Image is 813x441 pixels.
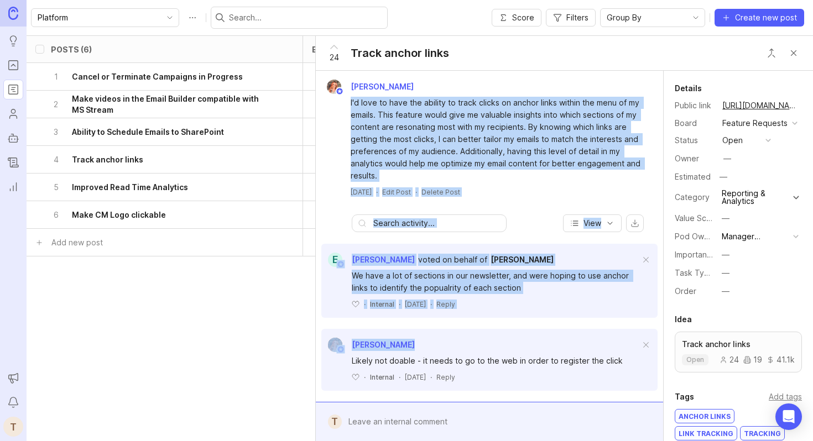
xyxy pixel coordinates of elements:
[3,104,23,124] a: Users
[607,12,642,24] span: Group By
[320,80,423,94] a: Bronwen W[PERSON_NAME]
[626,214,644,232] button: export comments
[719,98,802,113] a: [URL][DOMAIN_NAME]
[735,12,797,23] span: Create new post
[430,372,432,382] div: ·
[600,8,705,27] div: toggle menu
[3,55,23,75] a: Portal
[686,355,704,364] p: open
[720,356,739,364] div: 24
[51,91,272,118] button: 2Make videos in the Email Builder compatible with MS Stream
[682,339,795,350] p: Track anchor links
[436,372,455,382] div: Reply
[421,187,460,197] div: Delete Post
[722,134,743,146] div: open
[675,82,702,95] div: Details
[328,414,342,429] div: T
[3,80,23,99] a: Roadmaps
[675,390,694,403] div: Tags
[3,417,23,437] div: T
[722,212,729,224] div: —
[351,188,372,196] time: [DATE]
[51,182,61,193] p: 5
[675,117,713,129] div: Board
[325,338,346,352] img: Bronwen W
[743,356,762,364] div: 19
[675,313,692,326] div: Idea
[352,340,415,349] span: [PERSON_NAME]
[51,201,272,228] button: 6Make CM Logo clickable
[51,99,61,110] p: 2
[312,45,327,54] div: eta
[38,12,160,24] input: Platform
[51,45,92,54] div: Posts (6)
[51,146,272,173] button: 4Track anchor links
[675,99,713,112] div: Public link
[722,190,790,205] div: Reporting & Analytics
[8,7,18,19] img: Canny Home
[491,255,554,264] span: [PERSON_NAME]
[760,42,783,64] button: Close button
[436,300,455,309] div: Reply
[675,153,713,165] div: Owner
[72,154,143,165] h6: Track anchor links
[351,82,414,91] span: [PERSON_NAME]
[566,12,588,23] span: Filters
[321,253,415,267] a: E[PERSON_NAME]
[51,174,272,201] button: 5Improved Read Time Analytics
[51,209,61,221] p: 6
[399,372,400,382] div: ·
[675,427,737,440] div: link tracking
[675,410,734,423] div: Anchor links
[563,214,622,232] button: View
[72,209,166,221] h6: Make CM Logo clickable
[3,392,23,412] button: Notifications
[3,153,23,172] a: Changelog
[337,345,345,354] img: member badge
[722,117,788,129] div: Feature Requests
[351,187,372,197] a: [DATE]
[675,232,731,241] label: Pod Ownership
[3,128,23,148] a: Autopilot
[430,300,432,309] div: ·
[769,391,802,403] div: Add tags
[364,372,366,382] div: ·
[3,368,23,388] button: Announcements
[184,9,201,27] button: Roadmap options
[399,300,400,309] div: ·
[418,254,487,266] div: voted on behalf of
[330,51,339,64] span: 24
[51,154,61,165] p: 4
[72,93,272,116] h6: Make videos in the Email Builder compatible with MS Stream
[491,254,554,266] a: [PERSON_NAME]
[675,213,717,223] label: Value Scale
[382,187,411,197] div: Edit Post
[161,13,179,22] svg: toggle icon
[675,173,711,181] div: Estimated
[324,80,345,94] img: Bronwen W
[722,267,729,279] div: —
[722,285,729,297] div: —
[364,300,366,309] div: ·
[352,270,640,294] div: We have a lot of sections in our newsletter, and were hoping to use anchor links to identify the ...
[321,338,415,352] a: Bronwen W[PERSON_NAME]
[337,260,345,269] img: member badge
[722,249,729,261] div: —
[31,8,179,27] div: toggle menu
[373,217,501,229] input: Search activity...
[51,118,272,145] button: 3Ability to Schedule Emails to SharePoint
[72,127,224,138] h6: Ability to Schedule Emails to SharePoint
[376,187,378,197] div: ·
[675,191,713,203] div: Category
[716,170,731,184] div: —
[723,153,731,165] div: —
[741,427,784,440] div: tracking
[583,218,601,229] span: View
[405,300,426,308] time: [DATE]
[687,13,705,22] svg: toggle icon
[51,237,103,249] div: Add new post
[352,255,415,264] span: [PERSON_NAME]
[3,31,23,51] a: Ideas
[675,286,696,296] label: Order
[492,9,541,27] button: Score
